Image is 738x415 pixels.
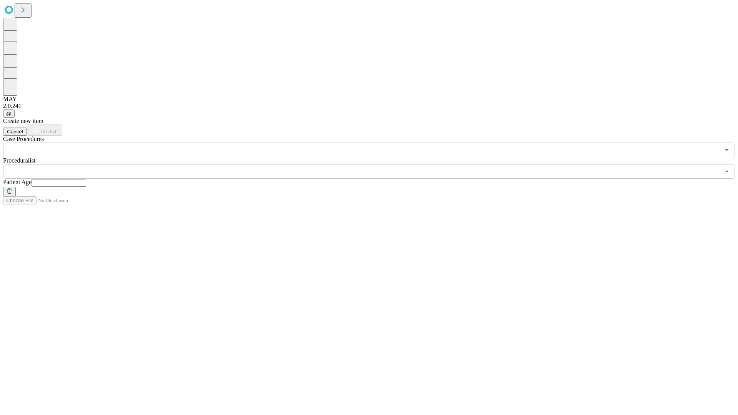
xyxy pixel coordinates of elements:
[27,124,62,136] button: Predict
[721,166,732,177] button: Open
[40,129,56,134] span: Predict
[721,144,732,155] button: Open
[3,118,43,124] span: Create new item
[3,96,735,103] div: MAY
[3,179,32,185] span: Patient Age
[7,129,23,134] span: Cancel
[6,111,12,116] span: @
[3,128,27,136] button: Cancel
[3,136,44,142] span: Scheduled Procedure
[3,103,735,110] div: 2.0.241
[3,110,15,118] button: @
[3,157,35,164] span: Proceduralist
